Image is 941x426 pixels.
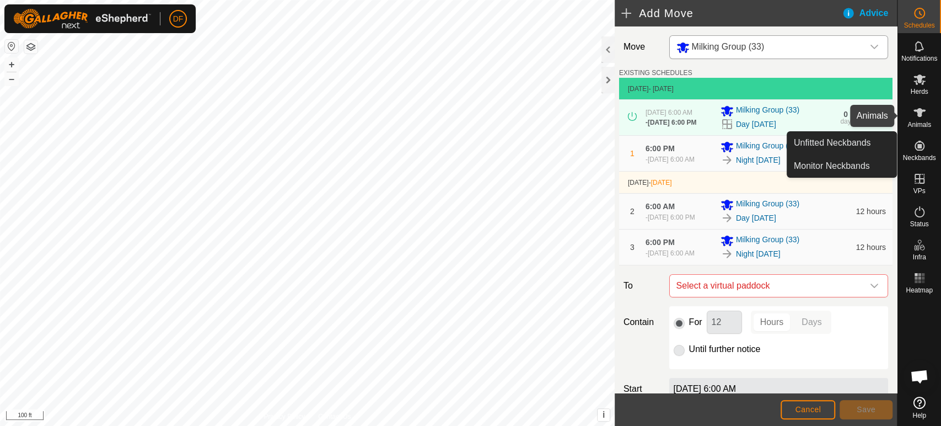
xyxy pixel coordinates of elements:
span: [DATE] 6:00 PM [648,119,696,126]
span: - [DATE] [649,85,674,93]
span: Neckbands [902,155,935,161]
div: - [646,248,695,258]
span: Unfitted Neckbands [794,136,871,150]
span: [DATE] [628,179,649,187]
span: [DATE] [651,179,672,187]
span: [DATE] [628,85,649,93]
span: VPs [913,188,925,194]
button: Map Layers [24,40,37,54]
span: Status [910,221,928,227]
span: 6:00 PM [646,144,675,153]
label: Until further notice [689,345,761,354]
div: 27 [875,110,884,118]
span: Notifications [901,55,937,62]
span: i [603,410,605,419]
span: 2 [630,207,634,216]
button: + [5,58,18,71]
label: To [619,274,665,297]
span: Milking Group (33) [736,198,799,211]
span: 12 hours [856,243,886,252]
button: i [598,409,610,421]
span: Schedules [904,22,934,29]
img: To [720,211,734,225]
img: To [720,247,734,260]
span: Milking Group [672,36,863,58]
span: Milking Group (33) [736,104,799,118]
span: 6:00 AM [646,202,675,211]
label: For [689,318,702,327]
span: Milking Group (33) [692,42,765,51]
label: EXISTING SCHEDULES [619,68,692,78]
span: Animals [907,121,931,128]
button: Save [840,400,892,419]
img: Gallagher Logo [13,9,151,29]
span: Herds [910,88,928,95]
div: - [646,118,696,127]
span: - [649,179,672,187]
a: Help [897,392,941,423]
span: [DATE] 6:00 PM [648,214,695,221]
div: day [840,118,851,125]
a: Night [DATE] [736,248,781,260]
span: Help [912,412,926,419]
span: Infra [912,254,926,260]
button: Cancel [781,400,835,419]
span: Heatmap [906,287,933,294]
div: dropdown trigger [863,275,885,297]
img: To [720,153,734,167]
div: hours [853,118,870,125]
span: [DATE] 6:00 AM [648,249,695,257]
a: Day [DATE] [736,119,776,130]
span: Select a virtual paddock [672,275,863,297]
span: DF [173,13,184,25]
div: 0 [843,110,848,118]
div: mins [872,118,886,125]
h2: Add Move [621,7,842,20]
span: Save [857,405,875,414]
a: Unfitted Neckbands [787,132,896,154]
span: 12 hours [856,207,886,216]
label: Start [619,382,665,396]
a: Night [DATE] [736,155,781,166]
label: Move [619,35,665,59]
a: Day [DATE] [736,212,776,224]
button: Reset Map [5,40,18,53]
span: Cancel [795,405,821,414]
a: Monitor Neckbands [787,155,896,177]
span: [DATE] 6:00 AM [648,156,695,163]
span: Milking Group (33) [736,234,799,247]
a: Contact Us [318,412,351,422]
a: Privacy Policy [264,412,305,422]
span: 6:00 PM [646,238,675,247]
span: Milking Group (33) [736,140,799,153]
label: [DATE] 6:00 AM [674,384,736,393]
span: Monitor Neckbands [794,159,870,173]
div: - [646,155,695,164]
div: Advice [842,7,897,20]
span: 1 [630,149,634,158]
label: Contain [619,316,665,329]
span: [DATE] 6:00 AM [646,109,692,116]
div: Open chat [903,360,936,393]
div: 3 [859,110,864,118]
div: dropdown trigger [863,36,885,58]
button: – [5,72,18,86]
span: 3 [630,243,634,252]
div: - [646,212,695,222]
